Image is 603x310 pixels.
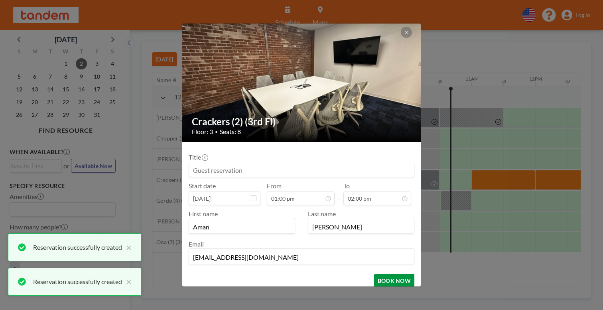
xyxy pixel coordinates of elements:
[33,243,122,252] div: Reservation successfully created
[33,277,122,286] div: Reservation successfully created
[308,210,336,217] label: Last name
[189,163,414,177] input: Guest reservation
[189,240,204,248] label: Email
[374,274,414,288] button: BOOK NOW
[192,116,412,128] h2: Crackers (2) (3rd Fl)
[215,129,218,135] span: •
[189,210,218,217] label: First name
[220,128,241,136] span: Seats: 8
[189,220,295,233] input: First name
[122,243,132,252] button: close
[343,182,350,190] label: To
[308,220,414,233] input: Last name
[189,153,207,161] label: Title
[189,250,414,264] input: Email
[267,182,282,190] label: From
[192,128,213,136] span: Floor: 3
[338,185,340,202] span: -
[122,277,132,286] button: close
[189,182,216,190] label: Start date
